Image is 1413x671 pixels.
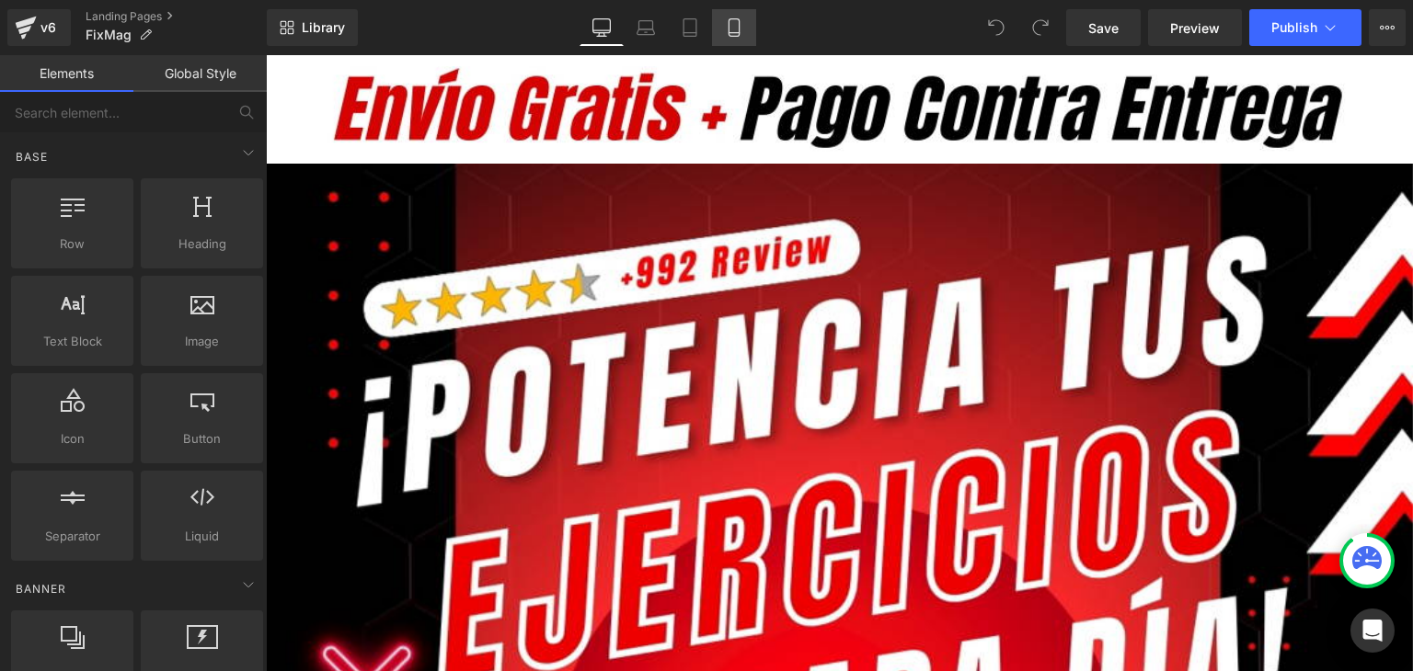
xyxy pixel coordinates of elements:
[302,19,345,36] span: Library
[1022,9,1059,46] button: Redo
[146,234,258,254] span: Heading
[146,527,258,546] span: Liquid
[14,580,68,597] span: Banner
[1249,9,1361,46] button: Publish
[86,9,267,24] a: Landing Pages
[7,9,71,46] a: v6
[17,332,128,351] span: Text Block
[1350,608,1395,653] div: Open Intercom Messenger
[1170,18,1220,38] span: Preview
[978,9,1015,46] button: Undo
[668,9,712,46] a: Tablet
[86,28,132,42] span: FixMag
[146,332,258,351] span: Image
[624,9,668,46] a: Laptop
[17,234,128,254] span: Row
[1088,18,1119,38] span: Save
[1369,9,1406,46] button: More
[17,527,128,546] span: Separator
[1148,9,1242,46] a: Preview
[580,9,624,46] a: Desktop
[712,9,756,46] a: Mobile
[267,9,358,46] a: New Library
[37,16,60,40] div: v6
[1271,20,1317,35] span: Publish
[17,429,128,449] span: Icon
[14,148,50,165] span: Base
[146,429,258,449] span: Button
[133,55,267,92] a: Global Style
